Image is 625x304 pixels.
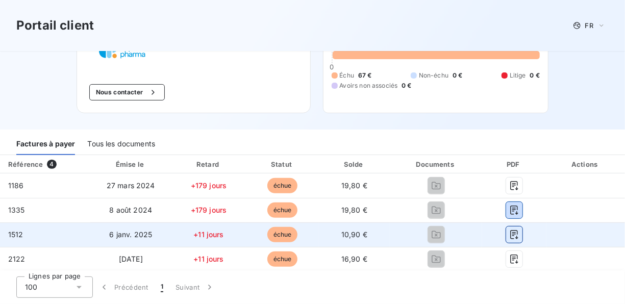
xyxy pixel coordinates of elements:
[193,230,223,239] span: +11 jours
[340,81,398,90] span: Avoirs non associés
[119,255,143,263] span: [DATE]
[109,230,152,239] span: 6 janv. 2025
[341,206,367,214] span: 19,80 €
[267,178,298,193] span: échue
[89,84,165,100] button: Nous contacter
[191,181,227,190] span: +179 jours
[193,255,223,263] span: +11 jours
[340,71,355,80] span: Échu
[87,134,155,155] div: Tous les documents
[484,159,544,169] div: PDF
[402,81,411,90] span: 0 €
[585,21,593,30] span: FR
[16,134,75,155] div: Factures à payer
[358,71,372,80] span: 67 €
[530,71,540,80] span: 0 €
[8,230,23,239] span: 1512
[89,35,155,68] img: Company logo
[155,276,169,298] button: 1
[548,159,623,169] div: Actions
[107,181,155,190] span: 27 mars 2024
[191,206,227,214] span: +179 jours
[8,160,43,168] div: Référence
[267,251,298,267] span: échue
[8,255,26,263] span: 2122
[510,71,526,80] span: Litige
[341,181,367,190] span: 19,80 €
[321,159,388,169] div: Solde
[453,71,462,80] span: 0 €
[93,276,155,298] button: Précédent
[25,282,37,292] span: 100
[8,181,24,190] span: 1186
[161,282,163,292] span: 1
[109,206,152,214] span: 8 août 2024
[248,159,317,169] div: Statut
[169,276,221,298] button: Suivant
[47,160,56,169] span: 4
[8,206,25,214] span: 1335
[16,16,94,35] h3: Portail client
[267,202,298,218] span: échue
[419,71,448,80] span: Non-échu
[392,159,480,169] div: Documents
[92,159,169,169] div: Émise le
[330,63,334,71] span: 0
[173,159,244,169] div: Retard
[267,227,298,242] span: échue
[341,230,367,239] span: 10,90 €
[341,255,367,263] span: 16,90 €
